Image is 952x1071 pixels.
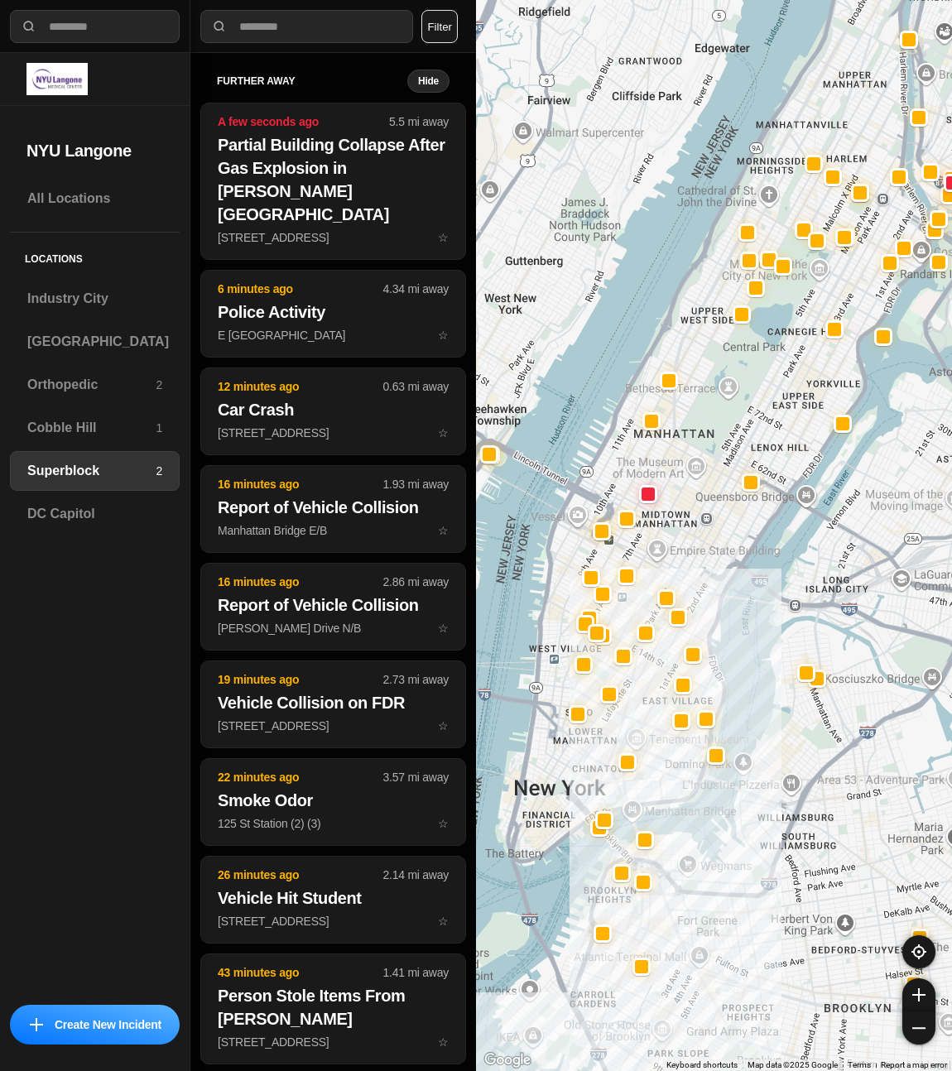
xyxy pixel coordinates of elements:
[383,964,449,981] p: 1.41 mi away
[30,1018,43,1031] img: icon
[26,139,163,162] h2: NYU Langone
[480,1049,535,1071] img: Google
[902,1011,935,1045] button: zoom-out
[881,1060,947,1069] a: Report a map error
[383,769,449,785] p: 3.57 mi away
[27,504,162,524] h3: DC Capitol
[218,133,449,226] h2: Partial Building Collapse After Gas Explosion in [PERSON_NAME][GEOGRAPHIC_DATA]
[912,1021,926,1035] img: zoom-out
[26,63,88,95] img: logo
[200,718,466,732] a: 19 minutes ago2.73 mi awayVehicle Collision on FDR[STREET_ADDRESS]star
[218,476,383,492] p: 16 minutes ago
[156,377,162,393] p: 2
[438,426,449,439] span: star
[748,1060,838,1069] span: Map data ©2025 Google
[418,74,439,88] small: Hide
[218,815,449,832] p: 125 St Station (2) (3)
[218,593,449,617] h2: Report of Vehicle Collision
[421,10,458,43] button: Filter
[218,984,449,1030] h2: Person Stole Items From [PERSON_NAME]
[200,425,466,439] a: 12 minutes ago0.63 mi awayCar Crash[STREET_ADDRESS]star
[200,621,466,635] a: 16 minutes ago2.86 mi awayReport of Vehicle Collision[PERSON_NAME] Drive N/Bstar
[218,1034,449,1050] p: [STREET_ADDRESS]
[10,451,180,491] a: Superblock2
[10,494,180,534] a: DC Capitol
[383,867,449,883] p: 2.14 mi away
[200,1035,466,1049] a: 43 minutes ago1.41 mi awayPerson Stole Items From [PERSON_NAME][STREET_ADDRESS]star
[10,365,180,405] a: Orthopedic2
[383,574,449,590] p: 2.86 mi away
[217,74,407,88] h5: further away
[383,476,449,492] p: 1.93 mi away
[912,988,926,1001] img: zoom-in
[21,18,37,35] img: search
[438,524,449,537] span: star
[218,671,383,688] p: 19 minutes ago
[200,856,466,944] button: 26 minutes ago2.14 mi awayVehicle Hit Student[STREET_ADDRESS]star
[27,418,156,438] h3: Cobble Hill
[218,718,449,734] p: [STREET_ADDRESS]
[218,327,449,343] p: E [GEOGRAPHIC_DATA]
[200,563,466,651] button: 16 minutes ago2.86 mi awayReport of Vehicle Collision[PERSON_NAME] Drive N/Bstar
[218,425,449,441] p: [STREET_ADDRESS]
[27,461,156,481] h3: Superblock
[480,1049,535,1071] a: Open this area in Google Maps (opens a new window)
[389,113,449,130] p: 5.5 mi away
[218,522,449,539] p: Manhattan Bridge E/B
[218,378,383,395] p: 12 minutes ago
[200,230,466,244] a: A few seconds ago5.5 mi awayPartial Building Collapse After Gas Explosion in [PERSON_NAME][GEOGRA...
[200,523,466,537] a: 16 minutes ago1.93 mi awayReport of Vehicle CollisionManhattan Bridge E/Bstar
[218,691,449,714] h2: Vehicle Collision on FDR
[200,953,466,1064] button: 43 minutes ago1.41 mi awayPerson Stole Items From [PERSON_NAME][STREET_ADDRESS]star
[10,233,180,279] h5: Locations
[438,817,449,830] span: star
[211,18,228,35] img: search
[438,329,449,342] span: star
[27,332,169,352] h3: [GEOGRAPHIC_DATA]
[438,622,449,635] span: star
[10,408,180,448] a: Cobble Hill1
[666,1059,738,1071] button: Keyboard shortcuts
[218,229,449,246] p: [STREET_ADDRESS]
[218,789,449,812] h2: Smoke Odor
[10,322,180,362] a: [GEOGRAPHIC_DATA]
[200,367,466,455] button: 12 minutes ago0.63 mi awayCar Crash[STREET_ADDRESS]star
[200,328,466,342] a: 6 minutes ago4.34 mi awayPolice ActivityE [GEOGRAPHIC_DATA]star
[383,378,449,395] p: 0.63 mi away
[911,944,926,959] img: recenter
[218,886,449,910] h2: Vehicle Hit Student
[55,1016,161,1033] p: Create New Incident
[218,574,383,590] p: 16 minutes ago
[218,496,449,519] h2: Report of Vehicle Collision
[156,463,162,479] p: 2
[10,179,180,219] a: All Locations
[10,279,180,319] a: Industry City
[218,913,449,929] p: [STREET_ADDRESS]
[218,769,383,785] p: 22 minutes ago
[902,978,935,1011] button: zoom-in
[200,270,466,358] button: 6 minutes ago4.34 mi awayPolice ActivityE [GEOGRAPHIC_DATA]star
[848,1060,871,1069] a: Terms (opens in new tab)
[200,914,466,928] a: 26 minutes ago2.14 mi awayVehicle Hit Student[STREET_ADDRESS]star
[438,231,449,244] span: star
[218,113,389,130] p: A few seconds ago
[200,816,466,830] a: 22 minutes ago3.57 mi awaySmoke Odor125 St Station (2) (3)star
[200,660,466,748] button: 19 minutes ago2.73 mi awayVehicle Collision on FDR[STREET_ADDRESS]star
[156,420,162,436] p: 1
[27,375,156,395] h3: Orthopedic
[383,671,449,688] p: 2.73 mi away
[218,964,383,981] p: 43 minutes ago
[438,1035,449,1049] span: star
[438,915,449,928] span: star
[200,465,466,553] button: 16 minutes ago1.93 mi awayReport of Vehicle CollisionManhattan Bridge E/Bstar
[218,300,449,324] h2: Police Activity
[407,70,450,93] button: Hide
[902,935,935,968] button: recenter
[218,398,449,421] h2: Car Crash
[383,281,449,297] p: 4.34 mi away
[10,1005,180,1045] button: iconCreate New Incident
[218,281,383,297] p: 6 minutes ago
[438,719,449,732] span: star
[218,620,449,636] p: [PERSON_NAME] Drive N/B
